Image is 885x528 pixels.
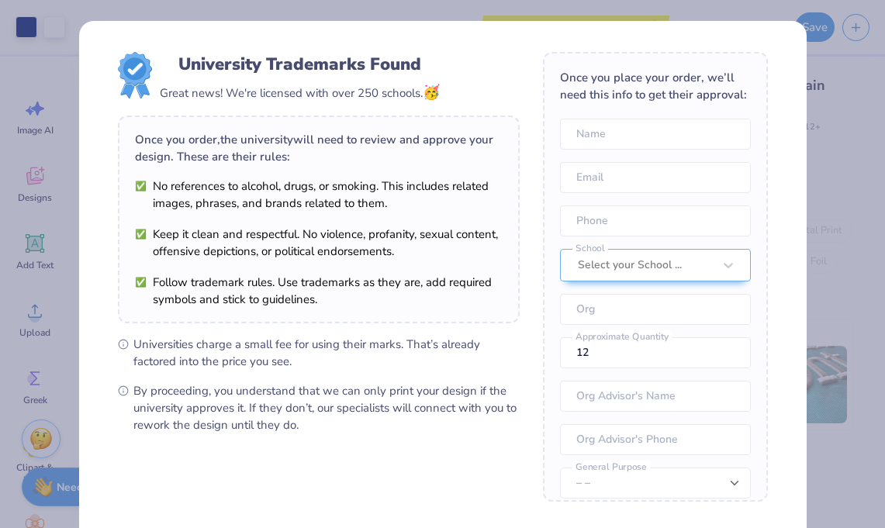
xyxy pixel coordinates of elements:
li: No references to alcohol, drugs, or smoking. This includes related images, phrases, and brands re... [135,178,503,212]
li: Keep it clean and respectful. No violence, profanity, sexual content, offensive depictions, or po... [135,226,503,260]
input: Org Advisor's Name [560,381,751,412]
input: Email [560,162,751,193]
div: University Trademarks Found [178,52,421,77]
span: 🥳 [423,83,440,102]
div: Great news! We're licensed with over 250 schools. [160,82,440,103]
div: Once you place your order, we’ll need this info to get their approval: [560,69,751,103]
input: Org [560,294,751,325]
div: Once you order, the university will need to review and approve your design. These are their rules: [135,131,503,165]
span: By proceeding, you understand that we can only print your design if the university approves it. I... [133,382,520,433]
input: Name [560,119,751,150]
span: Universities charge a small fee for using their marks. That’s already factored into the price you... [133,336,520,370]
li: Follow trademark rules. Use trademarks as they are, add required symbols and stick to guidelines. [135,274,503,308]
input: Phone [560,205,751,236]
input: Approximate Quantity [560,337,751,368]
input: Org Advisor's Phone [560,424,751,455]
img: License badge [118,52,152,98]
